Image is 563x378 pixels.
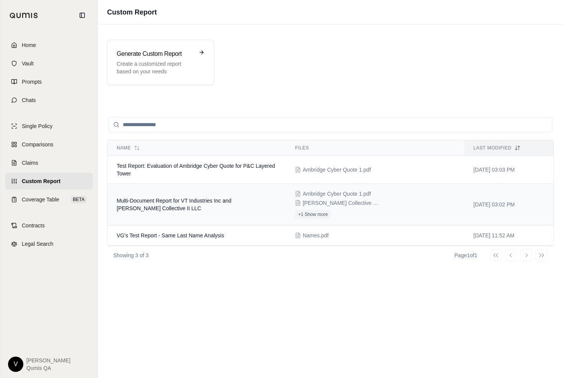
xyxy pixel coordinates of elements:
span: Names.pdf [303,232,329,239]
span: Claims [22,159,38,167]
h3: Generate Custom Report [117,49,194,58]
button: +1 Show more [295,210,331,219]
a: Custom Report [5,173,93,190]
a: Chats [5,92,93,109]
td: [DATE] 11:52 AM [464,226,553,246]
span: Coverage Table [22,196,59,203]
span: Chats [22,96,36,104]
div: Name [117,145,277,151]
a: Home [5,37,93,54]
a: Contracts [5,217,93,234]
td: [DATE] 03:02 PM [464,184,553,226]
a: Prompts [5,73,93,90]
th: Files [286,140,464,156]
a: Single Policy [5,118,93,135]
span: Josephine Collective II DocuSign.pdf [303,199,379,207]
span: VG's Test Report - Same Last Name Analysis [117,232,224,238]
a: Coverage TableBETA [5,191,93,208]
span: Qumis QA [26,364,70,372]
p: Showing 3 of 3 [113,251,149,259]
span: Multi-Document Report for VT Industries Inc and Josephine Collective II LLC [117,198,231,211]
span: Ambridge Cyber Quote 1.pdf [303,190,371,198]
div: Page 1 of 1 [454,251,477,259]
a: Legal Search [5,235,93,252]
span: Prompts [22,78,42,86]
img: Qumis Logo [10,13,38,18]
td: [DATE] 03:03 PM [464,156,553,184]
span: [PERSON_NAME] [26,357,70,364]
span: Home [22,41,36,49]
span: Legal Search [22,240,54,248]
span: Ambridge Cyber Quote 1.pdf [303,166,371,174]
p: Create a customized report based on your needs [117,60,194,75]
button: Collapse sidebar [76,9,88,21]
a: Claims [5,154,93,171]
a: Vault [5,55,93,72]
h1: Custom Report [107,7,157,18]
span: Comparisons [22,141,53,148]
div: Last modified [474,145,544,151]
span: BETA [71,196,87,203]
div: V [8,357,23,372]
span: Custom Report [22,177,60,185]
span: Vault [22,60,34,67]
span: Single Policy [22,122,52,130]
span: Contracts [22,222,45,229]
span: Test Report: Evaluation of Ambridge Cyber Quote for P&C Layered Tower [117,163,275,177]
a: Comparisons [5,136,93,153]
